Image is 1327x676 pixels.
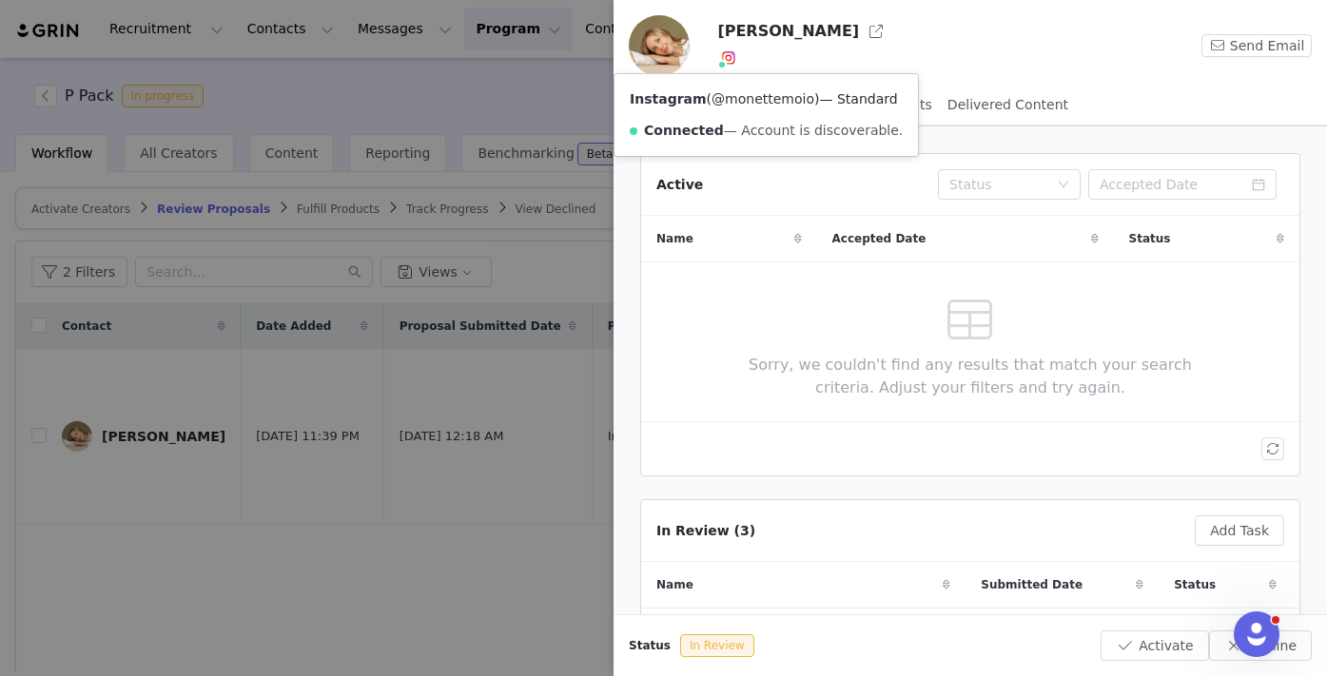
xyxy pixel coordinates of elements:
span: Name [656,230,693,247]
span: Name [656,576,693,593]
span: Sorry, we couldn't find any results that match your search criteria. Adjust your filters and try ... [720,354,1221,399]
span: Submitted Date [981,576,1083,593]
span: Accepted Date [832,230,927,247]
i: icon: down [1058,179,1069,192]
h3: [PERSON_NAME] [717,20,859,43]
span: Status [629,637,671,654]
div: Delivered Content [947,84,1068,126]
i: icon: calendar [1252,178,1265,191]
span: Status [1129,230,1171,247]
img: 29918508-d07b-41cd-b522-fd952b7dfba9.jpg [629,15,690,76]
span: Status [1174,576,1216,593]
div: Active [656,175,703,195]
input: Accepted Date [1088,169,1277,200]
article: Active [640,153,1300,476]
div: Status [949,175,1048,194]
span: In Review [680,634,754,657]
button: Send Email [1201,34,1312,57]
button: Activate [1101,630,1208,661]
div: In Review (3) [656,521,755,541]
button: Decline [1209,630,1312,661]
button: Add Task [1195,515,1284,546]
iframe: Intercom live chat [1234,611,1279,657]
img: instagram.svg [721,50,736,66]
